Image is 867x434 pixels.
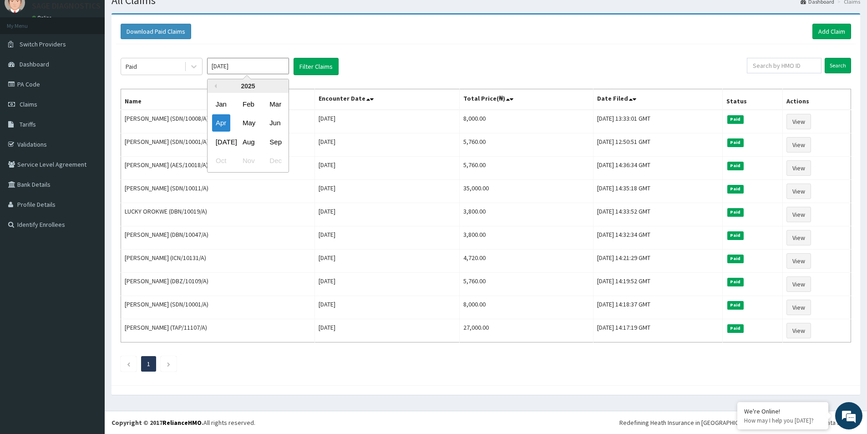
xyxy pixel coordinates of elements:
[212,96,230,112] div: Choose January 2025
[294,58,339,75] button: Filter Claims
[727,115,744,123] span: Paid
[786,323,811,338] a: View
[212,84,217,88] button: Previous Year
[727,185,744,193] span: Paid
[121,250,315,273] td: [PERSON_NAME] (ICN/10131/A)
[314,203,459,226] td: [DATE]
[53,115,126,207] span: We're online!
[593,226,723,250] td: [DATE] 14:32:34 GMT
[121,203,315,226] td: LUCKY OROKWE (DBN/10019/A)
[459,157,593,180] td: 5,760.00
[727,162,744,170] span: Paid
[207,58,289,74] input: Select Month and Year
[744,417,821,424] p: How may I help you today?
[825,58,851,73] input: Search
[727,255,744,263] span: Paid
[121,24,191,39] button: Download Paid Claims
[727,278,744,286] span: Paid
[744,407,821,415] div: We're Online!
[208,79,289,93] div: 2025
[149,5,171,26] div: Minimize live chat window
[314,180,459,203] td: [DATE]
[459,203,593,226] td: 3,800.00
[47,51,153,63] div: Chat with us now
[32,15,54,21] a: Online
[17,46,37,68] img: d_794563401_company_1708531726252_794563401
[314,226,459,250] td: [DATE]
[593,180,723,203] td: [DATE] 14:35:18 GMT
[593,157,723,180] td: [DATE] 14:36:34 GMT
[314,133,459,157] td: [DATE]
[266,96,284,112] div: Choose March 2025
[121,133,315,157] td: [PERSON_NAME] (SDN/10001/A)
[727,208,744,216] span: Paid
[121,296,315,319] td: [PERSON_NAME] (SDN/10001/A)
[459,273,593,296] td: 5,760.00
[20,60,49,68] span: Dashboard
[314,296,459,319] td: [DATE]
[266,133,284,150] div: Choose September 2025
[121,157,315,180] td: [PERSON_NAME] (AES/10018/A)
[459,319,593,342] td: 27,000.00
[314,250,459,273] td: [DATE]
[593,319,723,342] td: [DATE] 14:17:19 GMT
[723,89,782,110] th: Status
[239,96,257,112] div: Choose February 2025
[121,180,315,203] td: [PERSON_NAME] (SDN/10011/A)
[266,115,284,132] div: Choose June 2025
[239,115,257,132] div: Choose May 2025
[32,2,101,10] p: SAGE DIAGNOSTICS
[593,110,723,133] td: [DATE] 13:33:01 GMT
[593,273,723,296] td: [DATE] 14:19:52 GMT
[459,250,593,273] td: 4,720.00
[459,110,593,133] td: 8,000.00
[20,120,36,128] span: Tariffs
[727,324,744,332] span: Paid
[314,319,459,342] td: [DATE]
[212,133,230,150] div: Choose July 2025
[593,203,723,226] td: [DATE] 14:33:52 GMT
[593,296,723,319] td: [DATE] 14:18:37 GMT
[786,276,811,292] a: View
[786,253,811,269] a: View
[162,419,202,427] a: RelianceHMO
[459,296,593,319] td: 8,000.00
[459,226,593,250] td: 3,800.00
[20,100,37,108] span: Claims
[619,418,860,427] div: Redefining Heath Insurance in [GEOGRAPHIC_DATA] using Telemedicine and Data Science!
[786,184,811,199] a: View
[459,133,593,157] td: 5,760.00
[121,319,315,342] td: [PERSON_NAME] (TAP/11107/A)
[314,89,459,110] th: Encounter Date
[782,89,851,110] th: Actions
[727,231,744,240] span: Paid
[112,419,203,427] strong: Copyright © 2017 .
[121,89,315,110] th: Name
[727,138,744,147] span: Paid
[727,301,744,309] span: Paid
[593,133,723,157] td: [DATE] 12:50:51 GMT
[786,300,811,315] a: View
[459,180,593,203] td: 35,000.00
[212,115,230,132] div: Choose April 2025
[314,273,459,296] td: [DATE]
[459,89,593,110] th: Total Price(₦)
[147,360,150,368] a: Page 1 is your current page
[786,137,811,153] a: View
[786,114,811,129] a: View
[593,89,723,110] th: Date Filed
[121,273,315,296] td: [PERSON_NAME] (DBZ/10109/A)
[747,58,821,73] input: Search by HMO ID
[208,95,289,170] div: month 2025-04
[239,133,257,150] div: Choose August 2025
[593,250,723,273] td: [DATE] 14:21:29 GMT
[314,157,459,180] td: [DATE]
[121,110,315,133] td: [PERSON_NAME] (SDN/10008/A)
[126,62,137,71] div: Paid
[786,160,811,176] a: View
[20,40,66,48] span: Switch Providers
[314,110,459,133] td: [DATE]
[812,24,851,39] a: Add Claim
[121,226,315,250] td: [PERSON_NAME] (DBN/10047/A)
[167,360,171,368] a: Next page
